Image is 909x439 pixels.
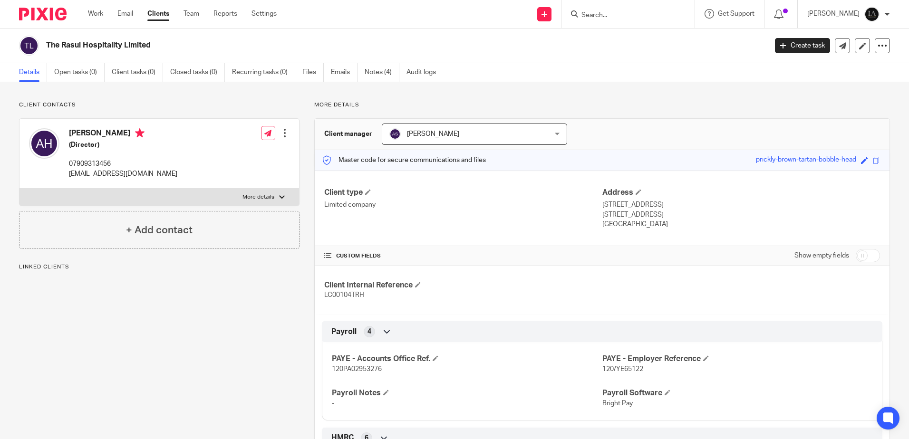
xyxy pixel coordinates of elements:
[302,63,324,82] a: Files
[135,128,145,138] i: Primary
[46,40,618,50] h2: The Rasul Hospitality Limited
[19,8,67,20] img: Pixie
[324,280,602,290] h4: Client Internal Reference
[864,7,880,22] img: Lockhart+Amin+-+1024x1024+-+light+on+dark.jpg
[213,9,237,19] a: Reports
[324,252,602,260] h4: CUSTOM FIELDS
[112,63,163,82] a: Client tasks (0)
[602,188,880,198] h4: Address
[756,155,856,166] div: prickly-brown-tartan-bobble-head
[602,354,872,364] h4: PAYE - Employer Reference
[251,9,277,19] a: Settings
[324,129,372,139] h3: Client manager
[242,193,274,201] p: More details
[126,223,193,238] h4: + Add contact
[602,366,643,372] span: 120/YE65122
[331,327,357,337] span: Payroll
[69,159,177,169] p: 07909313456
[602,219,880,229] p: [GEOGRAPHIC_DATA]
[794,251,849,260] label: Show empty fields
[389,128,401,140] img: svg%3E
[807,9,860,19] p: [PERSON_NAME]
[602,210,880,219] p: [STREET_ADDRESS]
[332,400,334,407] span: -
[324,188,602,198] h4: Client type
[29,128,59,159] img: svg%3E
[775,38,830,53] a: Create task
[170,63,225,82] a: Closed tasks (0)
[322,155,486,165] p: Master code for secure communications and files
[69,169,177,179] p: [EMAIL_ADDRESS][DOMAIN_NAME]
[324,200,602,210] p: Limited company
[88,9,103,19] a: Work
[69,128,177,140] h4: [PERSON_NAME]
[147,9,169,19] a: Clients
[580,11,666,20] input: Search
[718,10,754,17] span: Get Support
[406,63,443,82] a: Audit logs
[232,63,295,82] a: Recurring tasks (0)
[602,200,880,210] p: [STREET_ADDRESS]
[332,366,382,372] span: 120PA02953276
[19,36,39,56] img: svg%3E
[602,388,872,398] h4: Payroll Software
[314,101,890,109] p: More details
[19,263,300,271] p: Linked clients
[365,63,399,82] a: Notes (4)
[324,292,364,298] span: LC00104TRH
[19,101,300,109] p: Client contacts
[407,131,459,137] span: [PERSON_NAME]
[54,63,105,82] a: Open tasks (0)
[602,400,633,407] span: Bright Pay
[117,9,133,19] a: Email
[367,327,371,336] span: 4
[69,140,177,150] h5: (Director)
[331,63,358,82] a: Emails
[184,9,199,19] a: Team
[19,63,47,82] a: Details
[332,354,602,364] h4: PAYE - Accounts Office Ref.
[332,388,602,398] h4: Payroll Notes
